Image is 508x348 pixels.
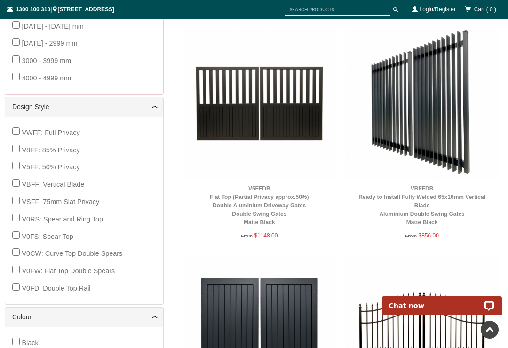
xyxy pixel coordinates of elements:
span: VBFF: Vertical Blade [22,181,84,188]
span: V8FF: 85% Privacy [22,146,79,154]
span: V0FD: Double Top Rail [22,285,90,292]
iframe: LiveChat chat widget [376,285,508,315]
span: 4000 - 4999 mm [22,74,71,82]
span: $856.00 [418,232,438,239]
span: [DATE] - 2999 mm [22,40,77,47]
span: VWFF: Full Privacy [22,129,79,136]
span: [DATE] - [DATE] mm [22,23,83,30]
span: V0FS: Spear Top [22,233,73,240]
span: V0FW: Flat Top Double Spears [22,267,115,275]
span: V0RS: Spear and Ring Top [22,215,103,223]
span: From [405,233,417,238]
span: V0CW: Curve Top Double Spears [22,250,122,257]
span: Black [22,339,38,347]
input: SEARCH PRODUCTS [285,4,390,16]
span: From [241,233,253,238]
span: $1148.00 [254,232,278,239]
img: VBFFDB - Ready to Install Fully Welded 65x16mm Vertical Blade - Aluminium Double Swing Gates - Ma... [345,27,499,180]
a: VBFFDBReady to Install Fully Welded 65x16mm Vertical BladeAluminium Double Swing GatesMatte Black [358,185,485,226]
a: Design Style [12,102,156,112]
span: 3000 - 3999 mm [22,57,71,64]
a: Colour [12,312,156,322]
span: VSFF: 75mm Slat Privacy [22,198,99,206]
img: V5FFDB - Flat Top (Partial Privacy approx.50%) - Double Aluminium Driveway Gates - Double Swing G... [183,27,336,180]
span: | [STREET_ADDRESS] [7,6,114,13]
span: Cart ( 0 ) [474,6,496,13]
a: V5FFDBFlat Top (Partial Privacy approx.50%)Double Aluminium Driveway GatesDouble Swing GatesMatte... [210,185,309,226]
span: V5FF: 50% Privacy [22,163,79,171]
a: Login/Register [420,6,456,13]
a: 1300 100 310 [16,6,50,13]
